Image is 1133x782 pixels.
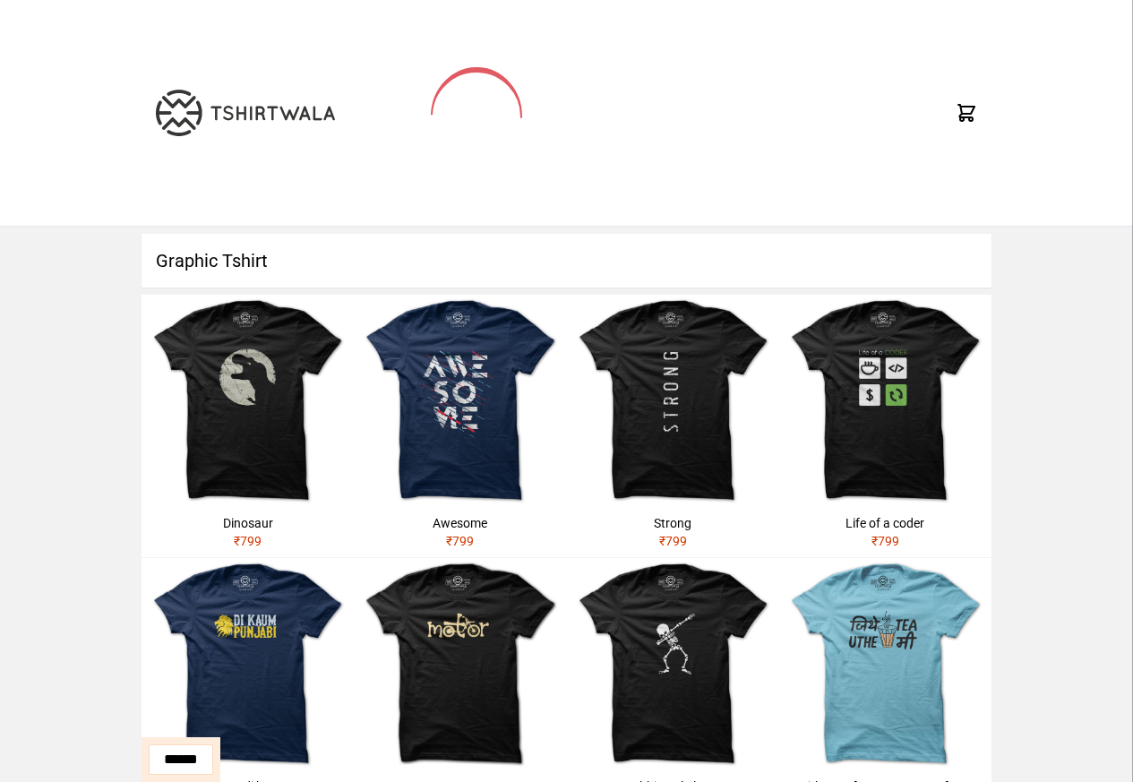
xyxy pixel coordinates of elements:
[574,514,772,532] div: Strong
[354,295,566,557] a: Awesome₹799
[779,295,991,507] img: life-of-a-coder.jpg
[354,558,566,770] img: motor.jpg
[142,558,354,770] img: shera-di-kaum-punjabi-1.jpg
[567,295,779,507] img: strong.jpg
[361,514,559,532] div: Awesome
[149,514,347,532] div: Dinosaur
[779,295,991,557] a: Life of a coder₹799
[354,295,566,507] img: awesome.jpg
[786,514,984,532] div: Life of a coder
[871,534,899,548] span: ₹ 799
[446,534,474,548] span: ₹ 799
[142,295,354,507] img: dinosaur.jpg
[659,534,687,548] span: ₹ 799
[142,234,991,288] h1: Graphic Tshirt
[142,295,354,557] a: Dinosaur₹799
[567,295,779,557] a: Strong₹799
[156,90,335,136] img: TW-LOGO-400-104.png
[779,558,991,770] img: jithe-tea-uthe-me.jpg
[234,534,262,548] span: ₹ 799
[567,558,779,770] img: skeleton-dabbing.jpg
